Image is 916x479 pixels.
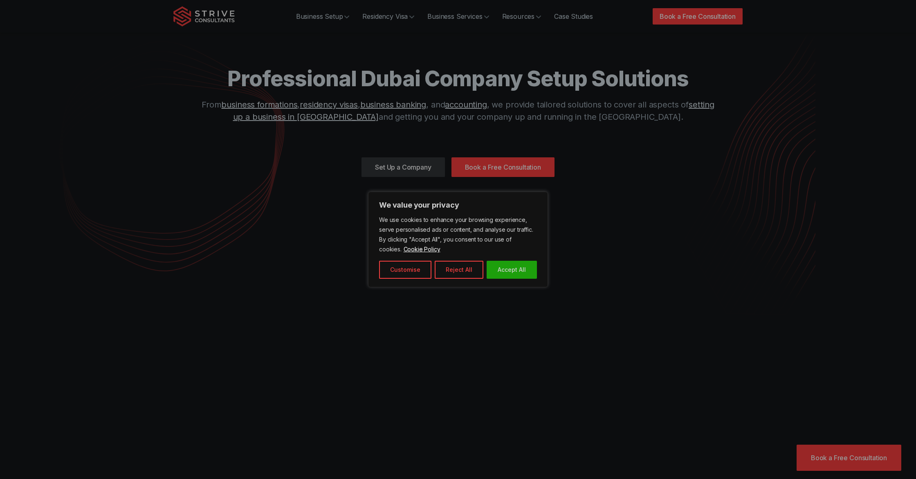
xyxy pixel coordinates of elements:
p: We value your privacy [379,200,537,210]
button: Accept All [487,261,537,279]
a: Cookie Policy [403,245,441,253]
button: Customise [379,261,431,279]
div: We value your privacy [368,192,548,287]
button: Reject All [435,261,483,279]
p: We use cookies to enhance your browsing experience, serve personalised ads or content, and analys... [379,215,537,254]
